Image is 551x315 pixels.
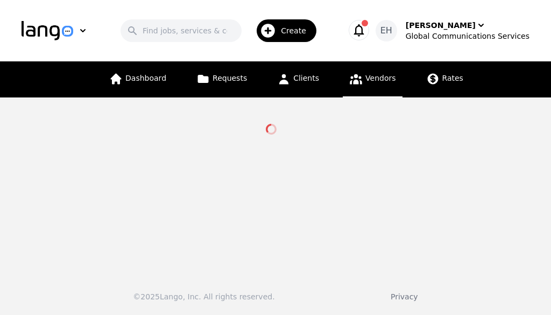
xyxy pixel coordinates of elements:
[281,25,314,36] span: Create
[213,74,247,82] span: Requests
[380,24,392,37] span: EH
[22,21,73,40] img: Logo
[271,61,326,97] a: Clients
[242,15,323,46] button: Create
[391,292,418,301] a: Privacy
[406,20,476,31] div: [PERSON_NAME]
[190,61,253,97] a: Requests
[125,74,166,82] span: Dashboard
[376,20,529,41] button: EH[PERSON_NAME]Global Communications Services
[121,19,242,42] input: Find jobs, services & companies
[420,61,470,97] a: Rates
[442,74,463,82] span: Rates
[293,74,319,82] span: Clients
[406,31,529,41] div: Global Communications Services
[133,291,274,302] div: © 2025 Lango, Inc. All rights reserved.
[343,61,402,97] a: Vendors
[103,61,173,97] a: Dashboard
[365,74,395,82] span: Vendors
